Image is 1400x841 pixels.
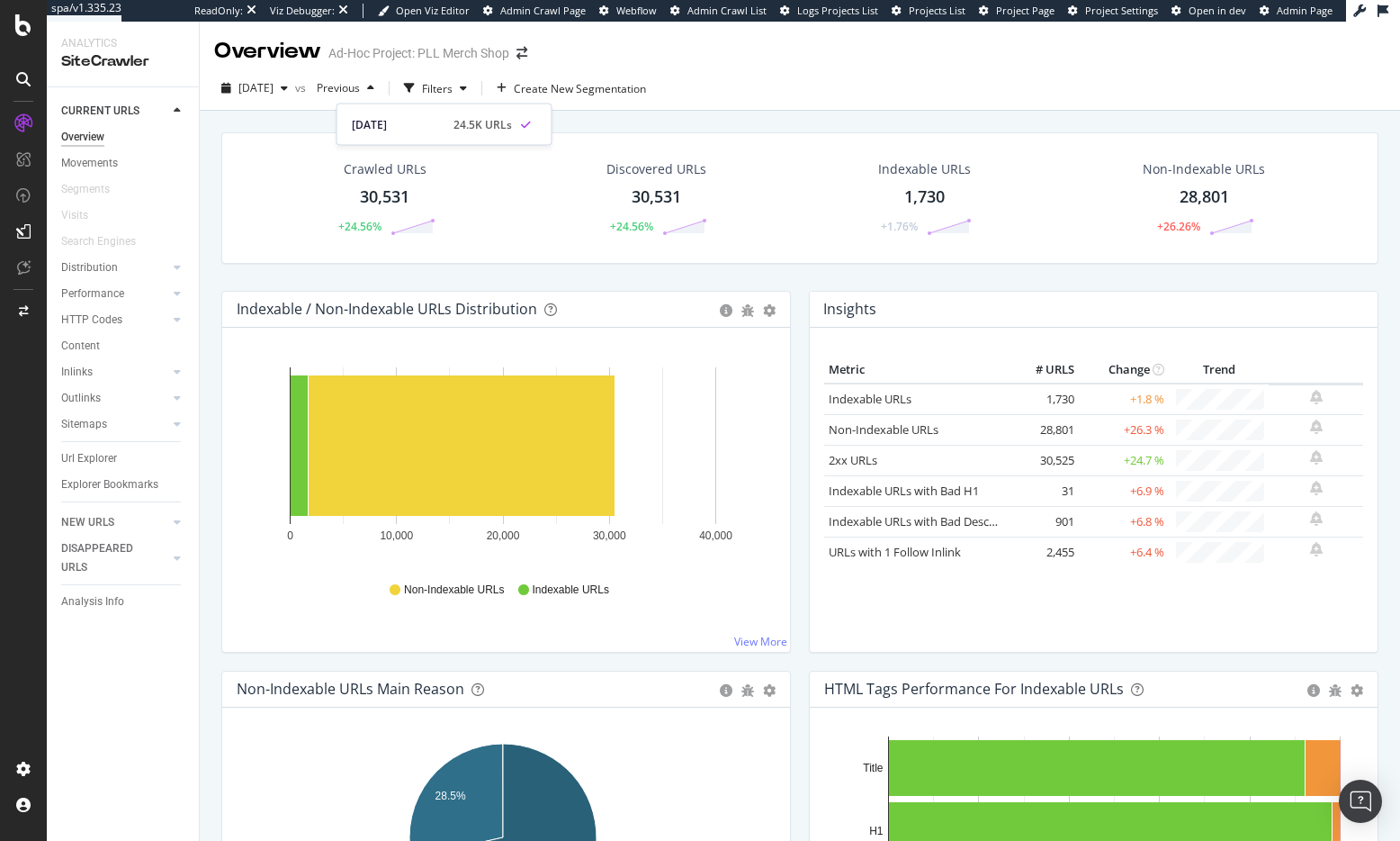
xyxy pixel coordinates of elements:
a: Admin Crawl Page [483,4,586,18]
div: Filters [422,81,453,96]
a: Movements [61,154,186,173]
svg: A chart. [237,357,769,565]
text: 30,000 [593,529,626,542]
div: gear [1351,684,1363,697]
a: Sitemaps [61,415,168,434]
a: 2xx URLs [829,452,877,468]
span: Webflow [616,4,657,17]
div: DISAPPEARED URLS [61,539,152,577]
div: CURRENT URLS [61,102,139,121]
span: Indexable URLs [533,583,609,598]
div: bell-plus [1310,420,1323,434]
div: HTTP Codes [61,311,122,330]
a: Open in dev [1171,4,1246,18]
a: CURRENT URLS [61,102,168,121]
div: Overview [61,128,104,147]
div: 28,801 [1180,185,1229,209]
span: Create New Segmentation [514,81,646,96]
a: Logs Projects List [780,4,878,18]
div: bug [741,304,754,317]
a: DISAPPEARED URLS [61,539,168,577]
td: +6.8 % [1079,506,1169,537]
span: vs [295,80,310,95]
td: +1.8 % [1079,384,1169,415]
div: Movements [61,154,118,173]
div: +24.56% [610,219,653,234]
span: Project Settings [1085,4,1158,17]
td: 30,525 [1007,445,1079,475]
a: NEW URLS [61,513,168,532]
span: Non-Indexable URLs [404,583,504,598]
text: H1 [869,825,884,837]
div: +1.76% [881,219,918,234]
div: [DATE] [352,116,443,132]
td: 31 [1007,475,1079,506]
div: Segments [61,180,110,199]
a: Indexable URLs with Bad Description [829,513,1025,529]
div: Performance [61,285,124,303]
div: bell-plus [1310,390,1323,404]
a: Distribution [61,258,168,277]
div: 1,730 [904,185,945,209]
span: Previous [310,80,360,95]
div: Analytics [61,36,184,51]
a: Project Settings [1068,4,1158,18]
a: Explorer Bookmarks [61,475,186,494]
a: Admin Page [1260,4,1333,18]
text: 20,000 [487,529,520,542]
div: bell-plus [1310,481,1323,495]
div: Search Engines [61,232,136,251]
a: Project Page [979,4,1054,18]
div: arrow-right-arrow-left [516,47,527,59]
div: Non-Indexable URLs [1143,160,1265,178]
a: Projects List [892,4,965,18]
div: Outlinks [61,389,101,408]
div: gear [763,684,776,697]
text: 40,000 [699,529,732,542]
span: Project Page [996,4,1054,17]
a: View More [734,634,787,649]
div: Ad-Hoc Project: PLL Merch Shop [328,44,509,62]
a: Outlinks [61,389,168,408]
div: Content [61,337,100,356]
a: Open Viz Editor [378,4,470,18]
a: Url Explorer [61,449,186,468]
span: Projects List [909,4,965,17]
div: Overview [214,36,321,67]
div: Explorer Bookmarks [61,475,158,494]
td: +6.4 % [1079,537,1169,567]
text: 28.5% [435,790,466,802]
h4: Insights [823,297,876,321]
a: Inlinks [61,363,168,382]
td: +24.7 % [1079,445,1169,475]
div: HTML Tags Performance for Indexable URLs [824,680,1124,698]
button: [DATE] [214,74,295,103]
div: NEW URLS [61,513,114,532]
text: Title [863,762,884,774]
a: Search Engines [61,232,154,251]
div: circle-info [720,684,732,697]
div: bell-plus [1310,511,1323,526]
a: HTTP Codes [61,311,168,330]
span: 2025 Aug. 13th [238,80,274,95]
a: Webflow [599,4,657,18]
div: Visits [61,206,88,225]
span: Admin Crawl Page [500,4,586,17]
text: 10,000 [380,529,413,542]
div: Url Explorer [61,449,117,468]
div: 24.5K URLs [453,116,512,132]
div: bell-plus [1310,450,1323,465]
a: URLs with 1 Follow Inlink [829,544,961,560]
div: Indexable URLs [878,160,971,178]
button: Create New Segmentation [489,74,653,103]
div: Viz Debugger: [270,4,335,18]
span: Admin Crawl List [687,4,767,17]
td: +26.3 % [1079,414,1169,445]
a: Indexable URLs with Bad H1 [829,483,979,499]
th: Metric [824,357,1007,384]
a: Admin Crawl List [670,4,767,18]
div: 30,531 [632,185,681,209]
a: Indexable URLs [829,391,911,407]
span: Open Viz Editor [396,4,470,17]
